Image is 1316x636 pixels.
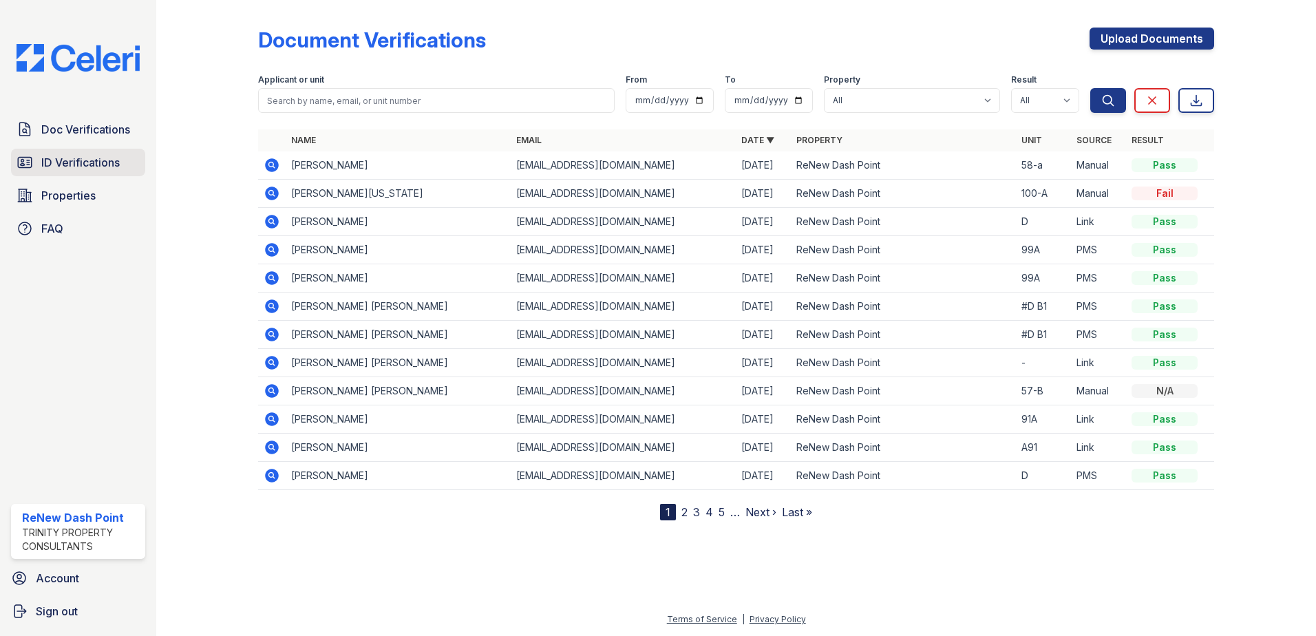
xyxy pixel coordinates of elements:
[258,88,615,113] input: Search by name, email, or unit number
[736,236,791,264] td: [DATE]
[511,293,736,321] td: [EMAIL_ADDRESS][DOMAIN_NAME]
[1016,236,1071,264] td: 99A
[286,151,511,180] td: [PERSON_NAME]
[1016,293,1071,321] td: #D B1
[22,509,140,526] div: ReNew Dash Point
[824,74,860,85] label: Property
[791,462,1016,490] td: ReNew Dash Point
[1021,135,1042,145] a: Unit
[791,180,1016,208] td: ReNew Dash Point
[719,505,725,519] a: 5
[791,208,1016,236] td: ReNew Dash Point
[36,603,78,619] span: Sign out
[286,462,511,490] td: [PERSON_NAME]
[6,44,151,72] img: CE_Logo_Blue-a8612792a0a2168367f1c8372b55b34899dd931a85d93a1a3d3e32e68fde9ad4.png
[41,187,96,204] span: Properties
[1011,74,1037,85] label: Result
[1071,208,1126,236] td: Link
[1071,321,1126,349] td: PMS
[22,526,140,553] div: Trinity Property Consultants
[736,208,791,236] td: [DATE]
[736,434,791,462] td: [DATE]
[6,564,151,592] a: Account
[6,597,151,625] a: Sign out
[736,264,791,293] td: [DATE]
[741,135,774,145] a: Date ▼
[511,264,736,293] td: [EMAIL_ADDRESS][DOMAIN_NAME]
[705,505,713,519] a: 4
[1016,462,1071,490] td: D
[41,154,120,171] span: ID Verifications
[286,349,511,377] td: [PERSON_NAME] [PERSON_NAME]
[258,28,486,52] div: Document Verifications
[1132,243,1198,257] div: Pass
[791,293,1016,321] td: ReNew Dash Point
[258,74,324,85] label: Applicant or unit
[41,220,63,237] span: FAQ
[511,321,736,349] td: [EMAIL_ADDRESS][DOMAIN_NAME]
[511,377,736,405] td: [EMAIL_ADDRESS][DOMAIN_NAME]
[1076,135,1112,145] a: Source
[736,349,791,377] td: [DATE]
[511,180,736,208] td: [EMAIL_ADDRESS][DOMAIN_NAME]
[1132,215,1198,229] div: Pass
[730,504,740,520] span: …
[1071,377,1126,405] td: Manual
[681,505,688,519] a: 2
[286,264,511,293] td: [PERSON_NAME]
[736,321,791,349] td: [DATE]
[516,135,542,145] a: Email
[1132,356,1198,370] div: Pass
[286,180,511,208] td: [PERSON_NAME][US_STATE]
[1016,321,1071,349] td: #D B1
[286,434,511,462] td: [PERSON_NAME]
[736,462,791,490] td: [DATE]
[11,116,145,143] a: Doc Verifications
[626,74,647,85] label: From
[511,462,736,490] td: [EMAIL_ADDRESS][DOMAIN_NAME]
[791,151,1016,180] td: ReNew Dash Point
[791,236,1016,264] td: ReNew Dash Point
[1016,434,1071,462] td: A91
[1132,441,1198,454] div: Pass
[1016,180,1071,208] td: 100-A
[511,349,736,377] td: [EMAIL_ADDRESS][DOMAIN_NAME]
[736,405,791,434] td: [DATE]
[11,149,145,176] a: ID Verifications
[1071,151,1126,180] td: Manual
[660,504,676,520] div: 1
[796,135,842,145] a: Property
[791,405,1016,434] td: ReNew Dash Point
[1132,187,1198,200] div: Fail
[736,377,791,405] td: [DATE]
[750,614,806,624] a: Privacy Policy
[736,151,791,180] td: [DATE]
[41,121,130,138] span: Doc Verifications
[791,264,1016,293] td: ReNew Dash Point
[286,293,511,321] td: [PERSON_NAME] [PERSON_NAME]
[1016,264,1071,293] td: 99A
[1016,405,1071,434] td: 91A
[1071,264,1126,293] td: PMS
[791,321,1016,349] td: ReNew Dash Point
[286,321,511,349] td: [PERSON_NAME] [PERSON_NAME]
[693,505,700,519] a: 3
[1071,462,1126,490] td: PMS
[1132,384,1198,398] div: N/A
[1132,271,1198,285] div: Pass
[782,505,812,519] a: Last »
[11,215,145,242] a: FAQ
[36,570,79,586] span: Account
[742,614,745,624] div: |
[1071,236,1126,264] td: PMS
[1071,405,1126,434] td: Link
[725,74,736,85] label: To
[286,236,511,264] td: [PERSON_NAME]
[791,377,1016,405] td: ReNew Dash Point
[736,293,791,321] td: [DATE]
[286,377,511,405] td: [PERSON_NAME] [PERSON_NAME]
[511,434,736,462] td: [EMAIL_ADDRESS][DOMAIN_NAME]
[1132,469,1198,483] div: Pass
[511,208,736,236] td: [EMAIL_ADDRESS][DOMAIN_NAME]
[1132,328,1198,341] div: Pass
